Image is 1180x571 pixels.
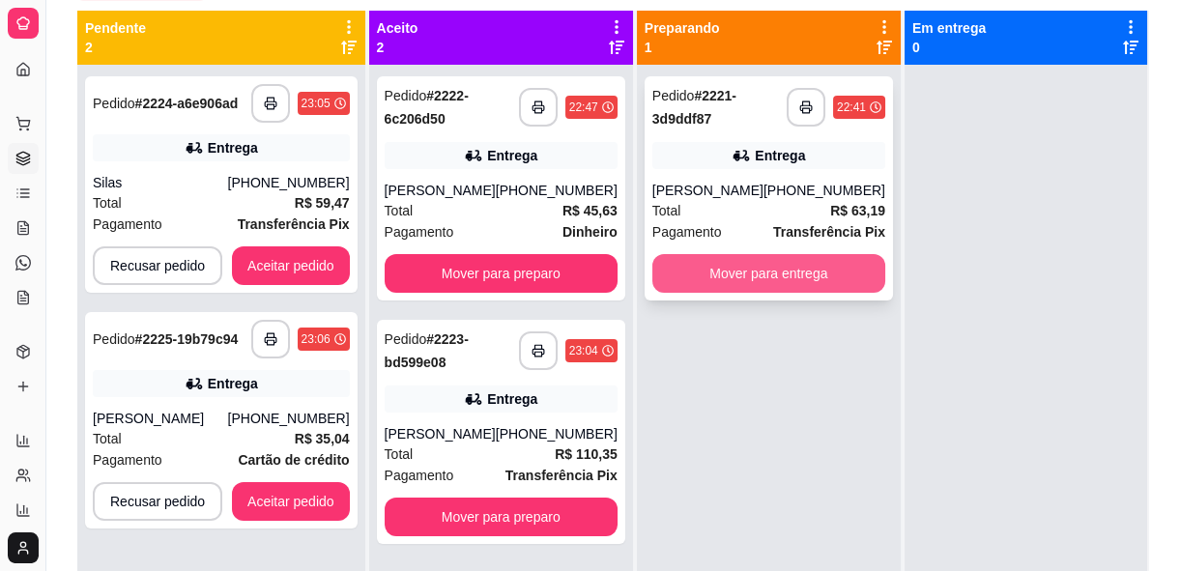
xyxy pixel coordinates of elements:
[93,192,122,214] span: Total
[135,331,239,347] strong: # 2225-19b79c94
[385,88,469,127] strong: # 2222-6c206d50
[385,331,427,347] span: Pedido
[773,224,885,240] strong: Transferência Pix
[208,138,258,157] div: Entrega
[755,146,805,165] div: Entrega
[912,38,986,57] p: 0
[652,221,722,243] span: Pagamento
[302,96,331,111] div: 23:05
[385,200,414,221] span: Total
[93,449,162,471] span: Pagamento
[85,18,146,38] p: Pendente
[505,468,618,483] strong: Transferência Pix
[496,181,618,200] div: [PHONE_NUMBER]
[238,452,349,468] strong: Cartão de crédito
[385,254,618,293] button: Mover para preparo
[385,498,618,536] button: Mover para preparo
[93,409,228,428] div: [PERSON_NAME]
[652,181,763,200] div: [PERSON_NAME]
[385,88,427,103] span: Pedido
[93,214,162,235] span: Pagamento
[238,216,350,232] strong: Transferência Pix
[302,331,331,347] div: 23:06
[377,38,418,57] p: 2
[93,331,135,347] span: Pedido
[85,38,146,57] p: 2
[93,96,135,111] span: Pedido
[652,88,736,127] strong: # 2221-3d9ddf87
[569,343,598,358] div: 23:04
[228,173,350,192] div: [PHONE_NUMBER]
[377,18,418,38] p: Aceito
[93,482,222,521] button: Recusar pedido
[496,424,618,443] div: [PHONE_NUMBER]
[652,254,885,293] button: Mover para entrega
[569,100,598,115] div: 22:47
[645,18,720,38] p: Preparando
[652,200,681,221] span: Total
[385,443,414,465] span: Total
[487,146,537,165] div: Entrega
[385,331,469,370] strong: # 2223-bd599e08
[562,224,618,240] strong: Dinheiro
[295,195,350,211] strong: R$ 59,47
[830,203,885,218] strong: R$ 63,19
[562,203,618,218] strong: R$ 45,63
[232,246,350,285] button: Aceitar pedido
[228,409,350,428] div: [PHONE_NUMBER]
[763,181,885,200] div: [PHONE_NUMBER]
[487,389,537,409] div: Entrega
[93,428,122,449] span: Total
[93,173,228,192] div: Silas
[555,446,618,462] strong: R$ 110,35
[385,424,496,443] div: [PERSON_NAME]
[232,482,350,521] button: Aceitar pedido
[645,38,720,57] p: 1
[295,431,350,446] strong: R$ 35,04
[912,18,986,38] p: Em entrega
[837,100,866,115] div: 22:41
[385,181,496,200] div: [PERSON_NAME]
[93,246,222,285] button: Recusar pedido
[385,221,454,243] span: Pagamento
[208,374,258,393] div: Entrega
[385,465,454,486] span: Pagamento
[652,88,695,103] span: Pedido
[135,96,239,111] strong: # 2224-a6e906ad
